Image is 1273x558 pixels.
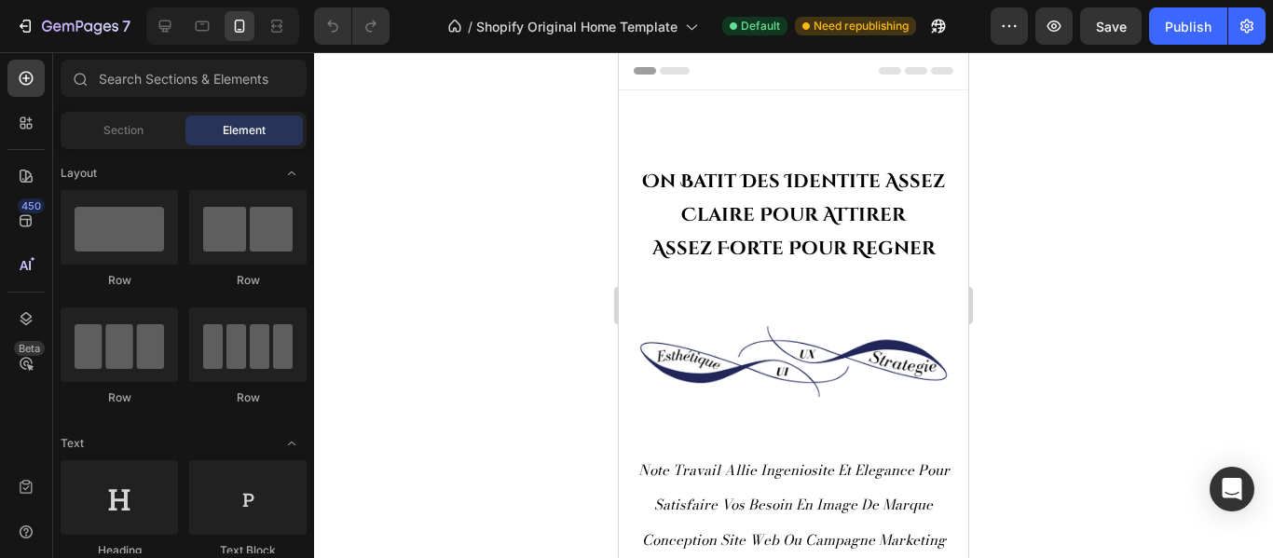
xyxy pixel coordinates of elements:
[223,122,266,139] span: Element
[7,7,139,45] button: 7
[741,18,780,34] span: Default
[61,389,178,406] div: Row
[476,17,678,36] span: Shopify Original Home Template
[277,429,307,458] span: Toggle open
[314,7,390,45] div: Undo/Redo
[1165,17,1211,36] div: Publish
[103,122,144,139] span: Section
[122,15,130,37] p: 7
[1096,19,1127,34] span: Save
[61,435,84,452] span: Text
[814,18,909,34] span: Need republishing
[14,341,45,356] div: Beta
[1210,467,1254,511] div: Open Intercom Messenger
[468,17,472,36] span: /
[61,60,307,97] input: Search Sections & Elements
[277,158,307,188] span: Toggle open
[18,198,45,213] div: 450
[61,272,178,289] div: Row
[1080,7,1142,45] button: Save
[61,165,97,182] span: Layout
[189,389,307,406] div: Row
[1149,7,1227,45] button: Publish
[619,52,968,558] iframe: Design area
[189,272,307,289] div: Row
